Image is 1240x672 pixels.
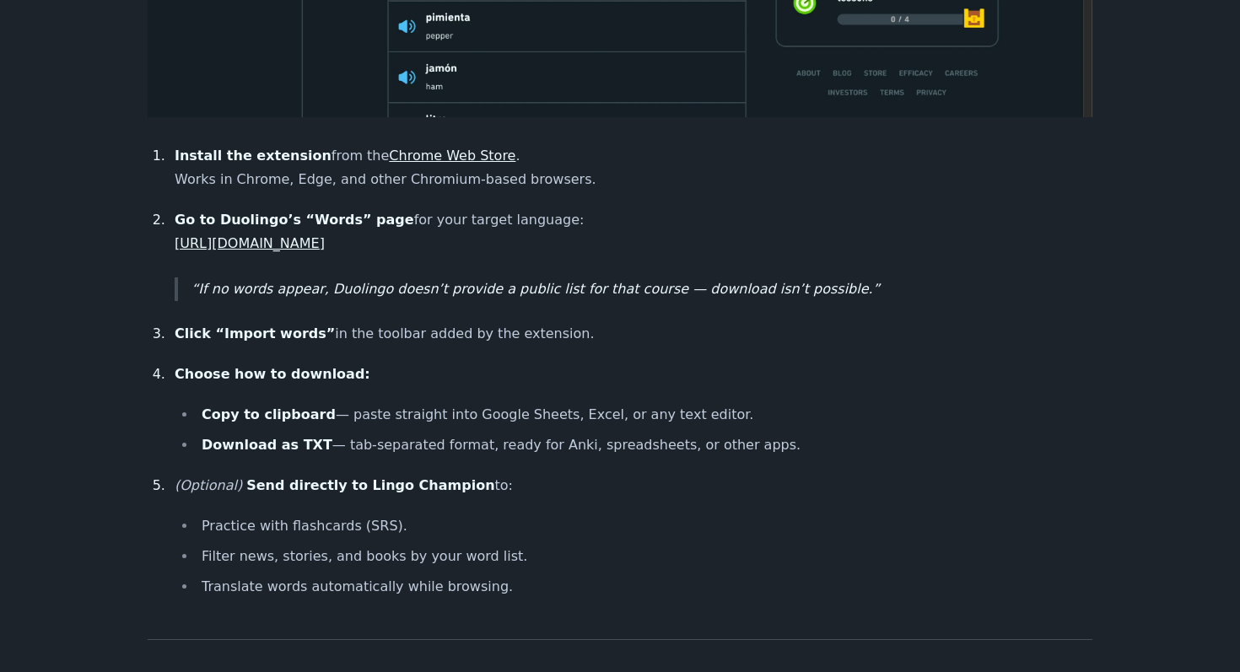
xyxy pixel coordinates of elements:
[175,322,1092,346] p: in the toolbar added by the extension.
[246,477,494,493] strong: Send directly to Lingo Champion
[175,477,242,493] em: (Optional)
[197,575,1092,599] li: Translate words automatically while browsing.
[175,144,1092,191] p: from the . Works in Chrome, Edge, and other Chromium-based browsers.
[197,403,1092,427] li: — paste straight into Google Sheets, Excel, or any text editor.
[197,545,1092,568] li: Filter news, stories, and books by your word list.
[175,212,414,228] strong: Go to Duolingo’s “Words” page
[389,148,515,164] a: Chrome Web Store
[191,277,1092,301] p: If no words appear, Duolingo doesn’t provide a public list for that course — download isn’t possi...
[202,406,336,422] strong: Copy to clipboard
[175,366,370,382] strong: Choose how to download:
[197,514,1092,538] li: Practice with flashcards (SRS).
[197,433,1092,457] li: — tab-separated format, ready for Anki, spreadsheets, or other apps.
[175,235,325,251] a: [URL][DOMAIN_NAME]
[202,437,332,453] strong: Download as TXT
[175,474,1092,497] p: to:
[175,208,1092,255] p: for your target language:
[175,325,335,341] strong: Click “Import words”
[175,148,332,164] strong: Install the extension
